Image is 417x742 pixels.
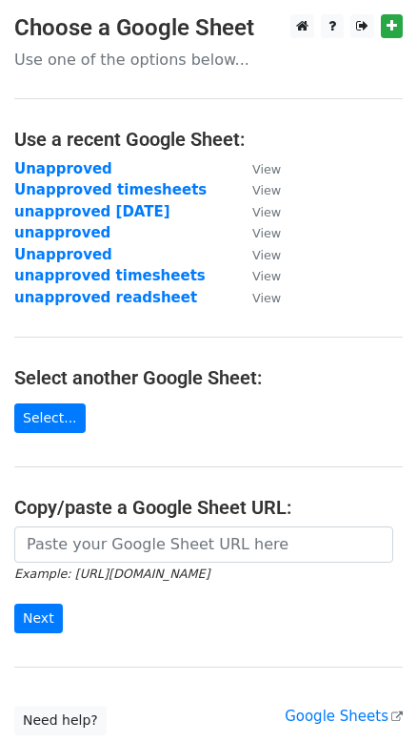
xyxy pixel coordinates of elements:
small: View [252,269,281,283]
small: View [252,291,281,305]
a: View [233,224,281,241]
a: unapproved readsheet [14,289,197,306]
a: View [233,181,281,198]
h3: Choose a Google Sheet [14,14,403,42]
a: Unapproved [14,160,112,177]
a: Need help? [14,706,107,735]
a: View [233,203,281,220]
a: unapproved [14,224,110,241]
small: View [252,226,281,240]
h4: Select another Google Sheet: [14,366,403,389]
h4: Copy/paste a Google Sheet URL: [14,496,403,519]
small: View [252,183,281,197]
a: View [233,289,281,306]
p: Use one of the options below... [14,50,403,70]
a: Unapproved timesheets [14,181,207,198]
input: Paste your Google Sheet URL here [14,526,393,563]
small: View [252,248,281,262]
a: Select... [14,403,86,433]
a: View [233,267,281,284]
small: View [252,205,281,219]
a: unapproved [DATE] [14,203,170,220]
input: Next [14,604,63,633]
a: Unapproved [14,246,112,263]
a: Google Sheets [285,708,403,725]
h4: Use a recent Google Sheet: [14,128,403,151]
a: View [233,160,281,177]
small: Example: [URL][DOMAIN_NAME] [14,567,209,581]
a: unapproved timesheets [14,267,206,284]
a: View [233,246,281,263]
small: View [252,162,281,176]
